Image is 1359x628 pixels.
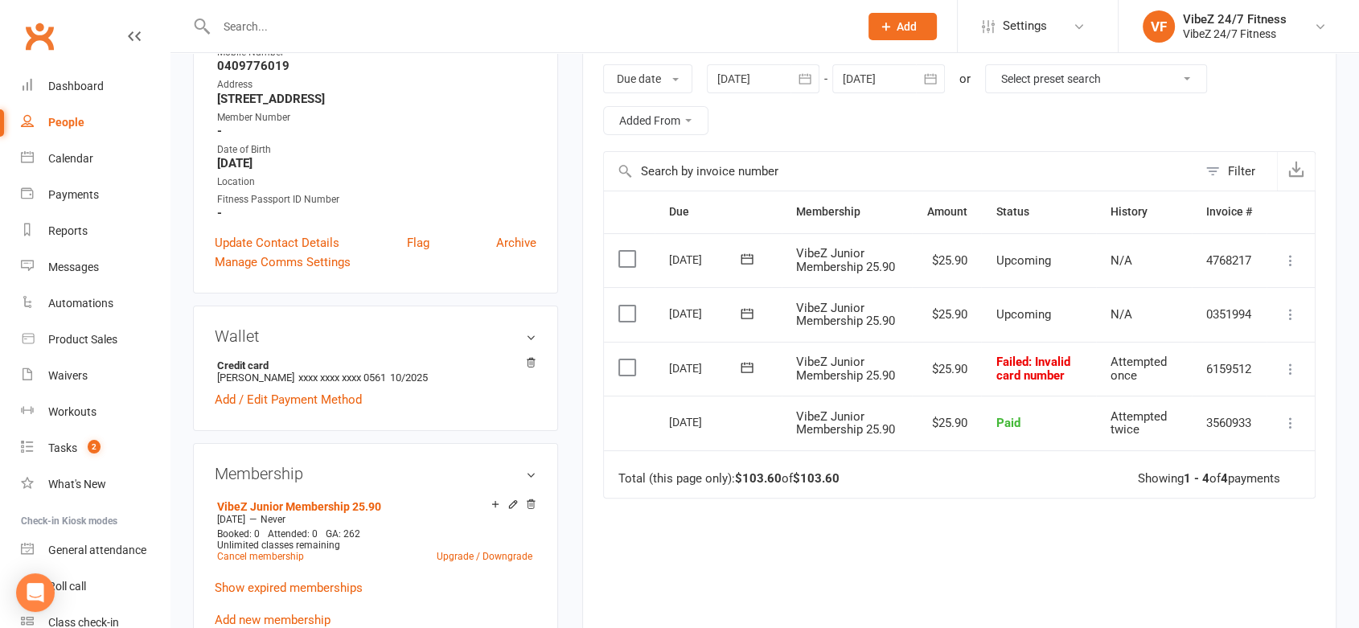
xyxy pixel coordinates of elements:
[1192,287,1267,342] td: 0351994
[48,405,96,418] div: Workouts
[959,69,971,88] div: or
[19,16,60,56] a: Clubworx
[618,472,840,486] div: Total (this page only): of
[217,142,536,158] div: Date of Birth
[1111,307,1132,322] span: N/A
[868,13,937,40] button: Add
[217,514,245,525] span: [DATE]
[21,532,170,568] a: General attendance kiosk mode
[669,409,743,434] div: [DATE]
[213,513,536,526] div: —
[912,396,981,450] td: $25.90
[996,355,1070,383] span: : Invalid card number
[1111,409,1167,437] span: Attempted twice
[217,156,536,170] strong: [DATE]
[390,371,428,384] span: 10/2025
[217,124,536,138] strong: -
[217,528,260,540] span: Booked: 0
[215,327,536,345] h3: Wallet
[1221,471,1228,486] strong: 4
[21,285,170,322] a: Automations
[48,297,113,310] div: Automations
[1138,472,1280,486] div: Showing of payments
[21,322,170,358] a: Product Sales
[48,188,99,201] div: Payments
[21,68,170,105] a: Dashboard
[217,206,536,220] strong: -
[48,369,88,382] div: Waivers
[261,514,285,525] span: Never
[21,568,170,605] a: Roll call
[217,110,536,125] div: Member Number
[48,261,99,273] div: Messages
[996,416,1020,430] span: Paid
[48,333,117,346] div: Product Sales
[996,307,1050,322] span: Upcoming
[1228,162,1255,181] div: Filter
[1192,233,1267,288] td: 4768217
[215,357,536,386] li: [PERSON_NAME]
[217,59,536,73] strong: 0409776019
[48,478,106,490] div: What's New
[1096,191,1192,232] th: History
[996,253,1050,268] span: Upcoming
[1192,396,1267,450] td: 3560933
[603,64,692,93] button: Due date
[326,528,360,540] span: GA: 262
[1192,342,1267,396] td: 6159512
[217,92,536,106] strong: [STREET_ADDRESS]
[48,116,84,129] div: People
[215,613,331,627] a: Add new membership
[669,301,743,326] div: [DATE]
[1003,8,1047,44] span: Settings
[217,192,536,207] div: Fitness Passport ID Number
[981,191,1095,232] th: Status
[796,355,895,383] span: VibeZ Junior Membership 25.90
[735,471,782,486] strong: $103.60
[21,213,170,249] a: Reports
[217,174,536,190] div: Location
[215,390,362,409] a: Add / Edit Payment Method
[215,581,363,595] a: Show expired memberships
[215,233,339,252] a: Update Contact Details
[21,466,170,503] a: What's New
[437,551,532,562] a: Upgrade / Downgrade
[88,440,101,454] span: 2
[1184,471,1209,486] strong: 1 - 4
[796,246,895,274] span: VibeZ Junior Membership 25.90
[21,177,170,213] a: Payments
[215,252,351,272] a: Manage Comms Settings
[912,191,981,232] th: Amount
[669,247,743,272] div: [DATE]
[21,105,170,141] a: People
[796,409,895,437] span: VibeZ Junior Membership 25.90
[217,551,304,562] a: Cancel membership
[1197,152,1277,191] button: Filter
[407,233,429,252] a: Flag
[21,249,170,285] a: Messages
[21,394,170,430] a: Workouts
[1183,12,1287,27] div: VibeZ 24/7 Fitness
[912,342,981,396] td: $25.90
[793,471,840,486] strong: $103.60
[496,233,536,252] a: Archive
[217,77,536,92] div: Address
[796,301,895,329] span: VibeZ Junior Membership 25.90
[217,500,381,513] a: VibeZ Junior Membership 25.90
[21,141,170,177] a: Calendar
[1192,191,1267,232] th: Invoice #
[782,191,912,232] th: Membership
[48,544,146,556] div: General attendance
[211,15,848,38] input: Search...
[48,80,104,92] div: Dashboard
[1143,10,1175,43] div: VF
[48,224,88,237] div: Reports
[655,191,782,232] th: Due
[669,355,743,380] div: [DATE]
[217,540,340,551] span: Unlimited classes remaining
[1183,27,1287,41] div: VibeZ 24/7 Fitness
[21,430,170,466] a: Tasks 2
[48,441,77,454] div: Tasks
[1111,253,1132,268] span: N/A
[298,371,386,384] span: xxxx xxxx xxxx 0561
